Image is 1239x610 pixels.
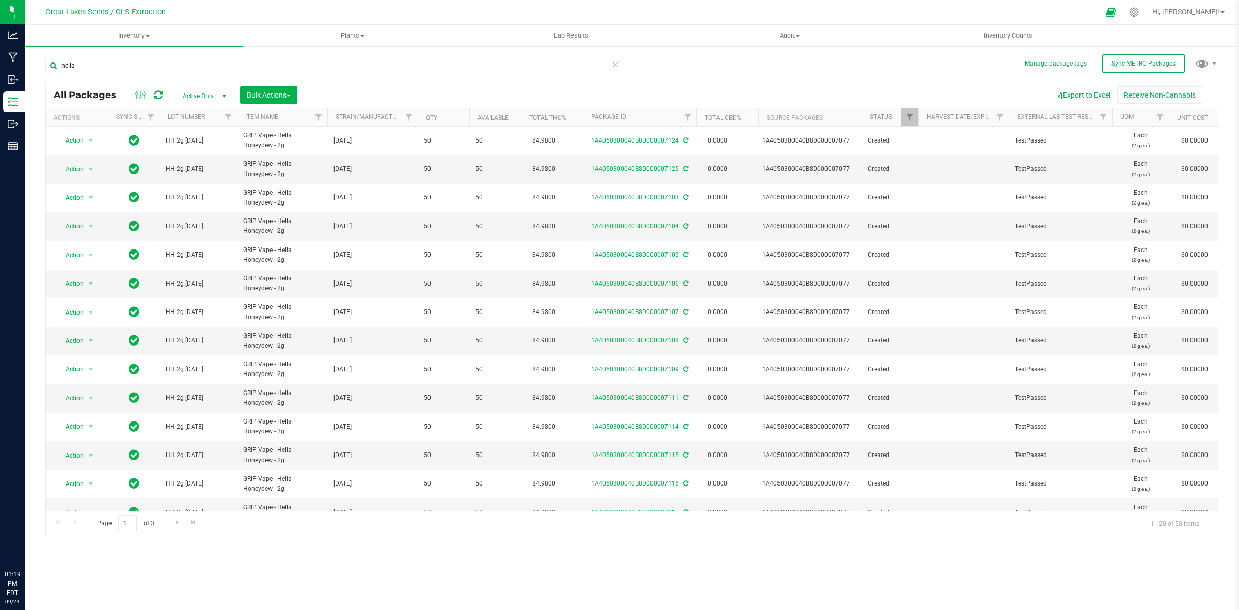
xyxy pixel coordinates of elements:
td: $0.00000 [1169,298,1220,326]
span: Each [1118,474,1163,494]
span: 50 [475,365,515,374]
a: Filter [1152,108,1169,126]
span: [DATE] [333,336,411,346]
span: 50 [424,222,463,231]
span: select [85,219,98,233]
span: Each [1118,216,1163,236]
span: Sync from Compliance System [681,251,688,258]
td: $0.00000 [1169,413,1220,441]
div: Value 1: 1A4050300040B8D000007077 [762,450,859,460]
span: Clear [612,58,619,71]
span: select [85,362,98,377]
span: In Sync [129,162,139,176]
span: 0.0000 [703,448,733,463]
span: Created [868,393,912,403]
span: 0.0000 [703,333,733,348]
span: In Sync [129,362,139,377]
span: Sync from Compliance System [681,337,688,344]
span: GRIP Vape - Hella Honeydew - 2g [243,274,321,293]
span: select [85,191,98,205]
a: 1A4050300040B8D000007105 [591,251,679,258]
p: (2 g ea.) [1118,198,1163,208]
td: $0.00000 [1169,384,1220,413]
div: Actions [54,114,104,121]
span: [DATE] [333,222,411,231]
span: HH 2g [DATE] [166,450,231,460]
span: Created [868,250,912,260]
span: [DATE] [333,136,411,146]
span: HH 2g [DATE] [166,222,231,231]
span: TestPassed [1015,393,1106,403]
span: [DATE] [333,193,411,202]
span: select [85,448,98,463]
span: Each [1118,159,1163,179]
td: $0.00000 [1169,327,1220,355]
a: Filter [401,108,418,126]
span: In Sync [129,419,139,434]
a: UOM [1120,113,1134,120]
span: In Sync [129,505,139,520]
span: 84.9800 [527,162,561,177]
span: Created [868,164,912,174]
span: Each [1118,388,1163,408]
span: [DATE] [333,450,411,460]
span: In Sync [129,276,139,291]
span: select [85,248,98,262]
span: HH 2g [DATE] [166,164,231,174]
a: Available [478,114,509,121]
span: TestPassed [1015,422,1106,432]
span: HH 2g [DATE] [166,307,231,317]
span: Plants [244,31,461,40]
span: In Sync [129,247,139,262]
a: Total THC% [529,114,566,121]
span: All Packages [54,89,126,101]
div: Value 1: 1A4050300040B8D000007077 [762,307,859,317]
span: 50 [475,222,515,231]
a: Filter [1095,108,1112,126]
span: HH 2g [DATE] [166,193,231,202]
button: Export to Excel [1048,86,1117,104]
input: Search Package ID, Item Name, SKU, Lot or Part Number... [45,58,624,73]
span: 50 [424,164,463,174]
span: 0.0000 [703,190,733,205]
span: Each [1118,302,1163,322]
span: Each [1118,503,1163,522]
span: 0.0000 [703,247,733,262]
div: Value 1: 1A4050300040B8D000007077 [762,422,859,432]
span: Created [868,193,912,202]
p: (2 g ea.) [1118,226,1163,236]
span: In Sync [129,219,139,233]
p: (2 g ea.) [1118,255,1163,265]
td: $0.00000 [1169,498,1220,527]
span: 0.0000 [703,276,733,291]
span: TestPassed [1015,479,1106,489]
span: GRIP Vape - Hella Honeydew - 2g [243,474,321,494]
span: Created [868,136,912,146]
span: 50 [475,336,515,346]
td: $0.00000 [1169,241,1220,270]
span: select [85,334,98,348]
a: Filter [310,108,327,126]
span: 50 [424,279,463,289]
span: Each [1118,417,1163,436]
th: Source Packages [758,108,862,127]
span: TestPassed [1015,193,1106,202]
span: Action [56,219,84,233]
td: $0.00000 [1169,212,1220,241]
span: 50 [424,365,463,374]
a: Plants [243,25,462,46]
p: (2 g ea.) [1118,398,1163,408]
span: TestPassed [1015,365,1106,374]
span: 84.9800 [527,133,561,148]
div: Value 1: 1A4050300040B8D000007077 [762,136,859,146]
span: HH 2g [DATE] [166,422,231,432]
p: (2 g ea.) [1118,341,1163,351]
span: Each [1118,331,1163,351]
span: 84.9800 [527,419,561,434]
span: 84.9800 [527,448,561,463]
span: TestPassed [1015,279,1106,289]
span: HH 2g [DATE] [166,250,231,260]
span: 0.0000 [703,419,733,434]
a: STRAIN/Manufactured [336,113,408,120]
div: Value 1: 1A4050300040B8D000007077 [762,222,859,231]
